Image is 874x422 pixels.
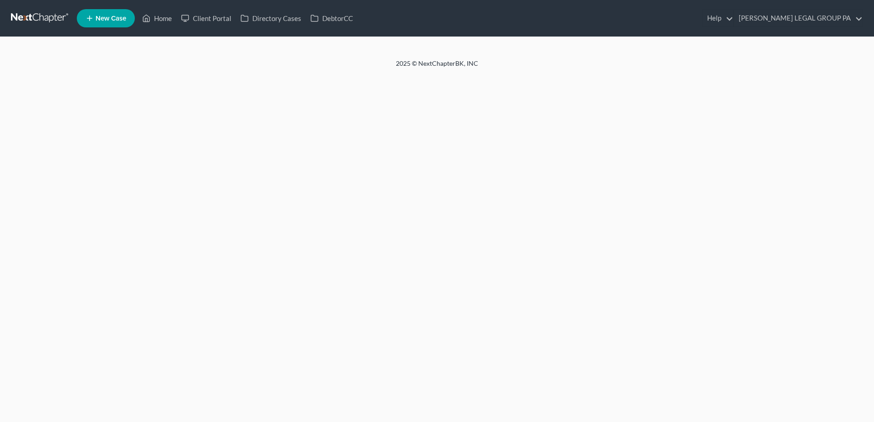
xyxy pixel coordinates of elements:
div: 2025 © NextChapterBK, INC [176,59,698,75]
new-legal-case-button: New Case [77,9,135,27]
a: Help [703,10,733,26]
a: Directory Cases [236,10,306,26]
a: Home [138,10,176,26]
a: Client Portal [176,10,236,26]
a: [PERSON_NAME] LEGAL GROUP PA [734,10,863,26]
a: DebtorCC [306,10,357,26]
